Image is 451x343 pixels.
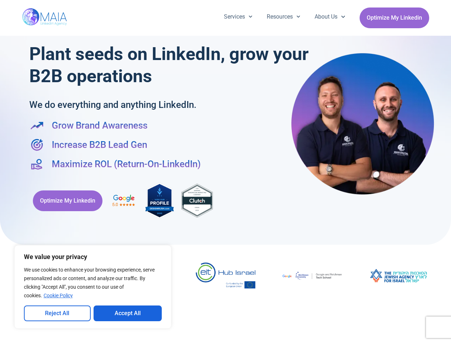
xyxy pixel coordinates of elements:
[24,305,91,321] button: Reject All
[94,305,162,321] button: Accept All
[217,8,352,26] nav: Menu
[29,98,265,111] h2: We do everything and anything LinkedIn.
[195,262,256,289] img: EIT-HUB-ISRAEL-LOGO-SUMMIT-1-1024x444 (1)
[368,265,429,287] img: image003 (1)
[29,43,312,87] h1: Plant seeds on LinkedIn, grow your B2B operations
[14,245,171,329] div: We value your privacy
[368,265,429,289] div: 8 / 19
[22,245,429,309] div: Image Carousel
[217,8,260,26] a: Services
[291,53,434,195] img: Maia Digital- Shay & Eli
[360,8,429,28] a: Optimize My Linkedin
[367,11,422,25] span: Optimize My Linkedin
[40,194,95,208] span: Optimize My Linkedin
[43,292,73,299] a: Cookie Policy
[50,119,147,132] span: Grow Brand Awareness
[281,269,343,282] img: google-logo (1)
[33,190,102,211] a: Optimize My Linkedin
[260,8,307,26] a: Resources
[145,182,174,220] img: MAIA Digital's rating on DesignRush, the industry-leading B2B Marketplace connecting brands with ...
[307,8,352,26] a: About Us
[281,269,343,285] div: 7 / 19
[195,262,256,292] div: 6 / 19
[50,138,147,151] span: Increase B2B Lead Gen
[24,265,162,300] p: We use cookies to enhance your browsing experience, serve personalized ads or content, and analyz...
[24,253,162,261] p: We value your privacy
[50,157,201,171] span: Maximize ROL (Return-On-LinkedIn)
